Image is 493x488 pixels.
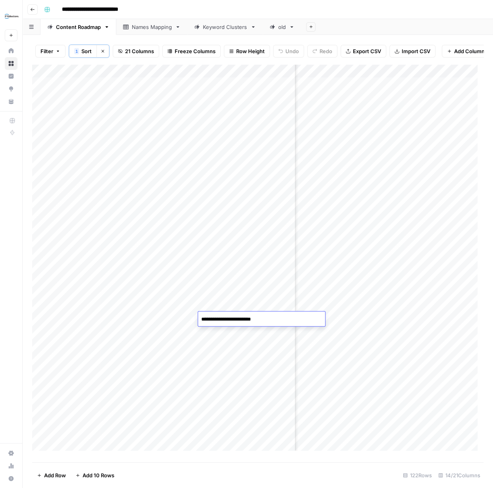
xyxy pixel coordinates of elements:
span: Freeze Columns [175,47,216,55]
button: Add 10 Rows [71,469,119,482]
button: Help + Support [5,472,17,485]
button: 1Sort [69,45,96,58]
div: 122 Rows [400,469,435,482]
span: Export CSV [353,47,381,55]
a: Browse [5,57,17,70]
span: Import CSV [402,47,430,55]
img: FYidoctors Logo [5,9,19,23]
span: Add Column [454,47,485,55]
a: Settings [5,447,17,459]
div: Domain: [DOMAIN_NAME] [21,21,87,27]
img: website_grey.svg [13,21,19,27]
span: Sort [81,47,92,55]
button: Undo [273,45,304,58]
button: Freeze Columns [162,45,221,58]
div: Content Roadmap [56,23,101,31]
button: 21 Columns [113,45,159,58]
button: Add Row [32,469,71,482]
a: Home [5,44,17,57]
div: old [278,23,286,31]
span: Row Height [236,47,265,55]
span: Undo [285,47,299,55]
div: Keywords by Traffic [89,47,131,52]
a: Opportunities [5,83,17,95]
button: Filter [35,45,65,58]
a: old [263,19,301,35]
button: Workspace: FYidoctors [5,6,17,26]
a: Usage [5,459,17,472]
button: Redo [307,45,337,58]
div: Domain Overview [32,47,71,52]
img: tab_domain_overview_orange.svg [23,46,29,52]
span: 1 [75,48,78,54]
a: Insights [5,70,17,83]
div: 1 [74,48,79,54]
div: 14/21 Columns [435,469,483,482]
a: Names Mapping [116,19,187,35]
span: 21 Columns [125,47,154,55]
span: Add 10 Rows [83,471,114,479]
span: Add Row [44,471,66,479]
div: Names Mapping [132,23,172,31]
a: Keyword Clusters [187,19,263,35]
img: tab_keywords_by_traffic_grey.svg [80,46,87,52]
button: Add Column [442,45,490,58]
a: Content Roadmap [40,19,116,35]
span: Redo [320,47,332,55]
div: Keyword Clusters [203,23,247,31]
button: Row Height [224,45,270,58]
img: logo_orange.svg [13,13,19,19]
div: v 4.0.25 [22,13,39,19]
a: Your Data [5,95,17,108]
span: Filter [40,47,53,55]
button: Import CSV [389,45,435,58]
button: Export CSV [341,45,386,58]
